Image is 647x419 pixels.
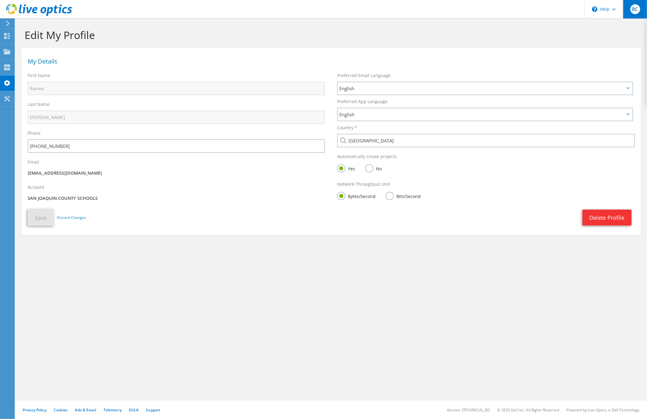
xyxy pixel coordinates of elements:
svg: \n [592,6,598,12]
label: Last Name [28,101,49,107]
a: Cookies [54,407,68,413]
label: Yes [337,164,355,172]
a: Telemetry [103,407,122,413]
h1: Edit My Profile [25,29,635,41]
label: Preferred Email Language [337,72,391,79]
span: English [339,111,625,118]
li: © 2025 Dell Inc. All Rights Reserved [497,407,559,413]
li: Powered by Live Optics, a Dell Technology [567,407,640,413]
li: Version: [TECHNICAL_ID] [447,407,490,413]
a: Privacy Policy [23,407,46,413]
label: Email [28,159,39,165]
a: Support [146,407,160,413]
a: Discard Changes [57,214,86,221]
label: Account [28,184,44,190]
a: EULA [129,407,138,413]
a: Ads & Email [75,407,96,413]
label: First Name [28,72,50,79]
label: Network Throughput Unit [337,181,390,187]
h1: My Details [28,58,632,64]
span: English [339,85,625,92]
span: RC [630,4,640,14]
label: Bits/Second [386,192,421,200]
p: SAN JOAQUIN COUNTY SCHOOLS [28,195,325,202]
button: Save [28,209,54,226]
label: Bytes/Second [337,192,376,200]
label: Country * [337,125,357,131]
label: No [365,164,382,172]
label: Preferred App Language [337,99,388,105]
p: [EMAIL_ADDRESS][DOMAIN_NAME] [28,170,325,177]
a: Delete Profile [583,210,632,226]
label: Phone [28,130,41,136]
label: Automatically create projects [337,153,397,160]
